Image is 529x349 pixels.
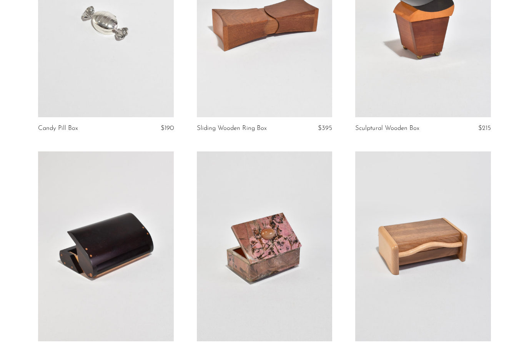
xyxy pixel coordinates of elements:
[478,125,491,131] span: $215
[38,125,78,132] a: Candy Pill Box
[318,125,332,131] span: $395
[161,125,174,131] span: $190
[197,125,267,132] a: Sliding Wooden Ring Box
[355,125,419,132] a: Sculptural Wooden Box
